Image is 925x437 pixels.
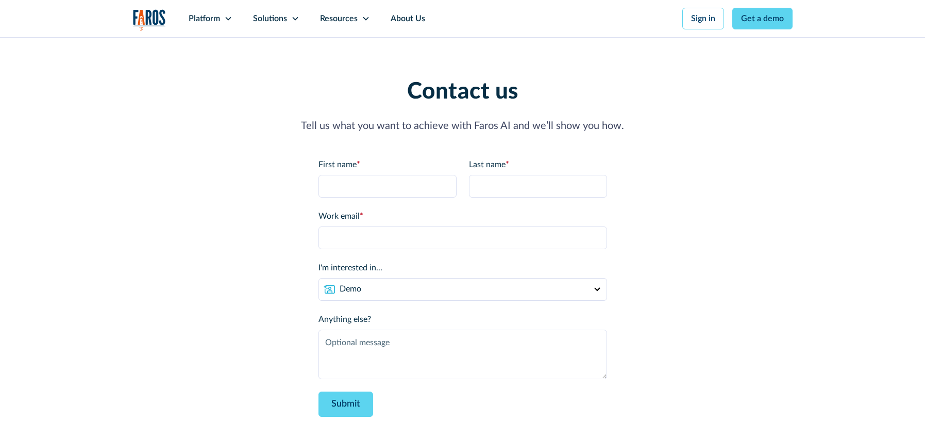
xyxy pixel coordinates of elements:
form: Contact Page Form [318,158,607,429]
img: Logo of the analytics and reporting company Faros. [133,9,166,30]
h1: Contact us [133,78,793,106]
div: Solutions [253,12,287,25]
label: First name [318,158,457,171]
input: Submit [318,392,373,417]
label: Last name [469,158,607,171]
div: Resources [320,12,358,25]
div: Platform [189,12,220,25]
a: home [133,9,166,30]
a: Sign in [682,8,724,29]
p: Tell us what you want to achieve with Faros AI and we’ll show you how. [133,118,793,134]
a: Get a demo [732,8,793,29]
label: Anything else? [318,313,607,326]
label: Work email [318,210,607,222]
label: I'm interested in... [318,262,607,274]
